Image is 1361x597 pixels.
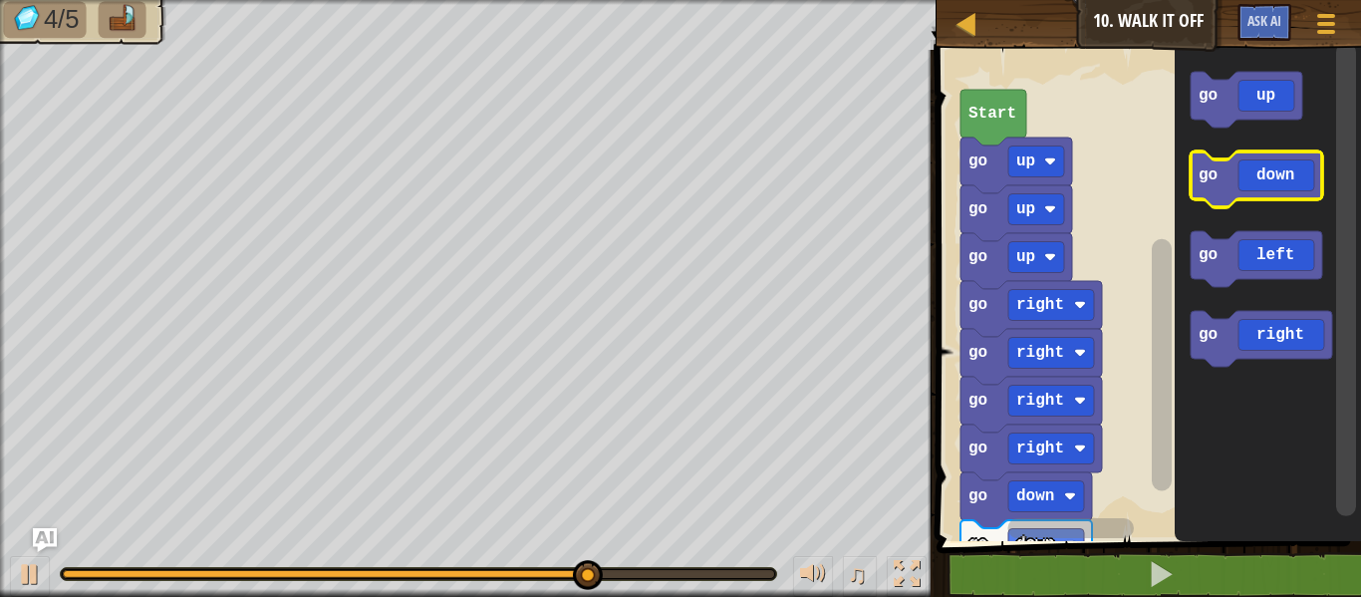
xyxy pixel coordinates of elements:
text: up [1016,248,1035,266]
text: go [1199,326,1218,344]
button: Ask AI [1237,4,1291,41]
span: Ask AI [1247,11,1281,30]
text: go [968,200,987,218]
div: Blockly Workspace [931,40,1361,541]
text: go [968,440,987,457]
button: ♫ [843,556,877,597]
text: right [1016,440,1064,457]
button: Toggle fullscreen [887,556,927,597]
text: down [1016,487,1054,505]
text: go [1199,87,1218,105]
text: go [968,344,987,362]
text: go [968,152,987,170]
button: Ask AI [33,528,57,552]
text: go [1199,166,1218,184]
li: Go to the raft. [99,1,146,38]
text: go [968,296,987,314]
text: go [1199,246,1218,264]
text: go [968,487,987,505]
li: Collect the gems. [3,1,86,38]
button: Adjust volume [793,556,833,597]
text: up [1016,152,1035,170]
text: right [1016,344,1064,362]
span: ♫ [847,559,867,589]
text: Start [968,105,1016,123]
text: up [1016,200,1035,218]
text: right [1016,392,1064,410]
button: Show game menu [1301,4,1351,51]
span: 4/5 [44,5,80,34]
button: Ctrl + P: Play [10,556,50,597]
text: right [1016,296,1064,314]
text: go [968,392,987,410]
text: go [968,248,987,266]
